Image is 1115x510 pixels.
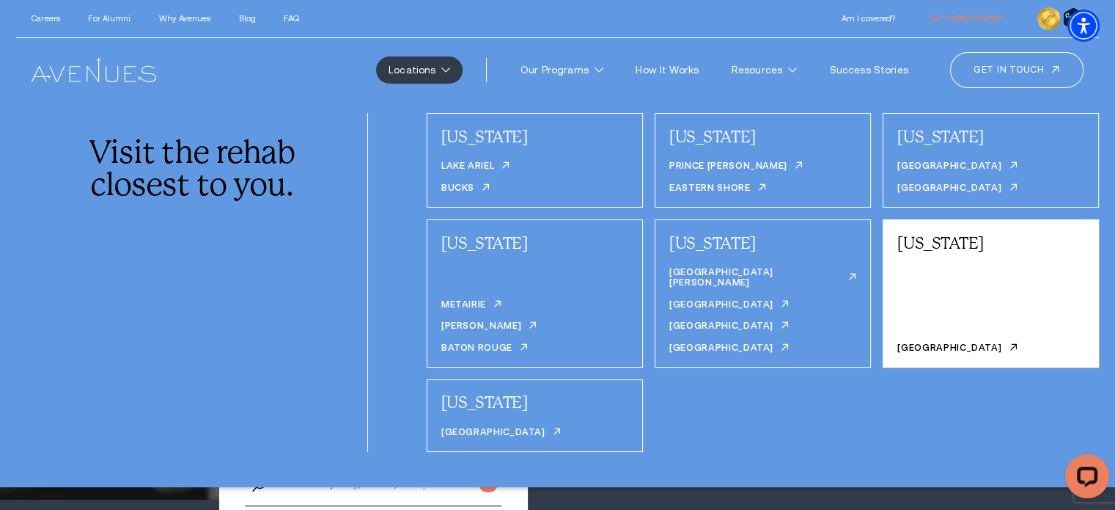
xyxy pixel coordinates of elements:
[1067,10,1100,42] div: Accessibility Menu
[669,321,789,335] a: [GEOGRAPHIC_DATA]
[669,127,756,146] a: [US_STATE]
[1037,7,1059,29] img: clock
[441,127,528,146] a: [US_STATE]
[669,299,789,313] a: [GEOGRAPHIC_DATA]
[669,343,789,357] a: [GEOGRAPHIC_DATA]
[32,14,60,23] a: Careers
[441,427,561,441] a: [GEOGRAPHIC_DATA]
[957,14,1002,23] span: 866.338.6160
[817,57,920,84] a: Success Stories
[84,136,298,200] div: Visit the rehab closest to you.
[669,267,856,291] a: [GEOGRAPHIC_DATA][PERSON_NAME]
[1053,448,1115,510] iframe: LiveChat chat widget
[929,14,1002,23] a: call 866.338.6160
[897,183,1017,197] a: [GEOGRAPHIC_DATA]
[950,52,1083,87] a: Get in touch
[669,183,765,197] a: Eastern Shore
[669,161,803,175] a: Prince [PERSON_NAME]
[508,57,616,84] a: Our Programs
[239,14,256,23] a: Blog
[719,57,809,84] a: Resources
[441,321,537,335] a: [PERSON_NAME]
[284,14,298,23] a: FAQ
[441,161,509,175] a: Lake Ariel
[897,161,1017,175] a: [GEOGRAPHIC_DATA]
[159,14,210,23] a: Why Avenues
[441,233,528,252] a: [US_STATE]
[897,343,1017,357] a: [GEOGRAPHIC_DATA]
[441,299,501,313] a: Metairie
[376,57,463,84] a: Locations
[897,127,984,146] a: [US_STATE]
[623,57,711,84] a: How It Works
[841,14,894,23] a: Am I covered?
[441,343,528,357] a: Baton Rouge
[88,14,130,23] a: For Alumni
[669,233,756,252] a: [US_STATE]
[897,233,984,252] a: [US_STATE]
[441,393,528,412] a: [US_STATE]
[441,183,490,197] a: Bucks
